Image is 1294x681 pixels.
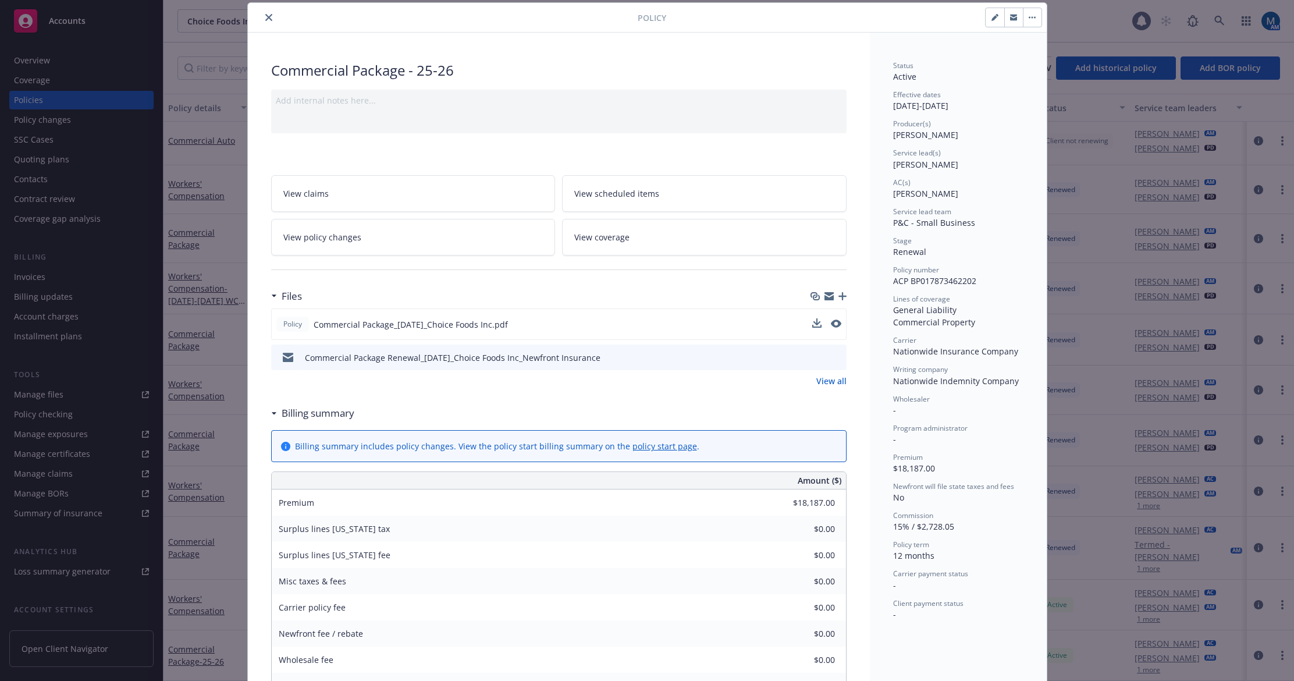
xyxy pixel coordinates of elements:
[893,71,916,82] span: Active
[281,319,304,329] span: Policy
[893,90,941,100] span: Effective dates
[283,187,329,200] span: View claims
[282,406,354,421] h3: Billing summary
[893,492,904,503] span: No
[271,219,556,256] a: View policy changes
[831,352,842,364] button: preview file
[893,304,1023,316] div: General Liability
[893,569,968,579] span: Carrier payment status
[812,318,822,331] button: download file
[893,246,926,257] span: Renewal
[766,625,842,643] input: 0.00
[893,580,896,591] span: -
[798,474,841,487] span: Amount ($)
[766,520,842,538] input: 0.00
[893,129,958,140] span: [PERSON_NAME]
[279,654,333,665] span: Wholesale fee
[279,576,346,587] span: Misc taxes & fees
[893,434,896,445] span: -
[262,10,276,24] button: close
[279,523,390,534] span: Surplus lines [US_STATE] tax
[893,188,958,199] span: [PERSON_NAME]
[562,219,847,256] a: View coverage
[893,550,934,561] span: 12 months
[893,598,964,608] span: Client payment status
[893,159,958,170] span: [PERSON_NAME]
[831,320,841,328] button: preview file
[279,628,363,639] span: Newfront fee / rebate
[305,352,600,364] div: Commercial Package Renewal_[DATE]_Choice Foods Inc_Newfront Insurance
[766,573,842,590] input: 0.00
[766,599,842,616] input: 0.00
[766,494,842,512] input: 0.00
[893,61,913,70] span: Status
[276,94,842,107] div: Add internal notes here...
[812,318,822,328] button: download file
[632,441,697,452] a: policy start page
[766,651,842,669] input: 0.00
[766,547,842,564] input: 0.00
[893,463,935,474] span: $18,187.00
[314,318,508,331] span: Commercial Package_[DATE]_Choice Foods Inc.pdf
[893,521,954,532] span: 15% / $2,728.05
[271,289,302,304] div: Files
[271,175,556,212] a: View claims
[279,497,314,508] span: Premium
[831,318,841,331] button: preview file
[893,217,975,228] span: P&C - Small Business
[282,289,302,304] h3: Files
[893,394,930,404] span: Wholesaler
[893,510,933,520] span: Commission
[893,375,1019,386] span: Nationwide Indemnity Company
[893,609,896,620] span: -
[893,452,923,462] span: Premium
[893,335,916,345] span: Carrier
[893,275,976,286] span: ACP BP017873462202
[893,405,896,416] span: -
[813,352,822,364] button: download file
[893,364,948,374] span: Writing company
[893,316,1023,328] div: Commercial Property
[638,12,666,24] span: Policy
[816,375,847,387] a: View all
[893,148,941,158] span: Service lead(s)
[893,294,950,304] span: Lines of coverage
[893,481,1014,491] span: Newfront will file state taxes and fees
[893,346,1018,357] span: Nationwide Insurance Company
[271,406,354,421] div: Billing summary
[279,602,346,613] span: Carrier policy fee
[893,178,911,187] span: AC(s)
[562,175,847,212] a: View scheduled items
[893,119,931,129] span: Producer(s)
[295,440,699,452] div: Billing summary includes policy changes. View the policy start billing summary on the .
[893,207,951,217] span: Service lead team
[893,265,939,275] span: Policy number
[279,549,390,561] span: Surplus lines [US_STATE] fee
[893,236,912,246] span: Stage
[574,187,659,200] span: View scheduled items
[271,61,847,80] div: Commercial Package - 25-26
[893,540,929,549] span: Policy term
[574,231,630,243] span: View coverage
[283,231,361,243] span: View policy changes
[893,423,968,433] span: Program administrator
[893,90,1023,112] div: [DATE] - [DATE]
